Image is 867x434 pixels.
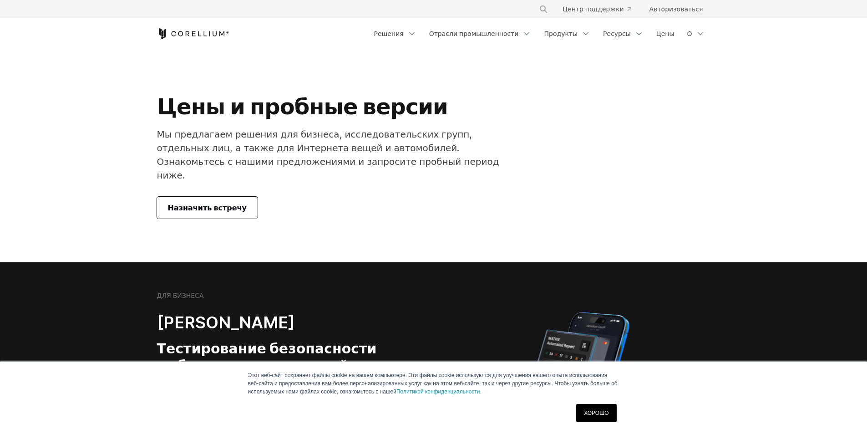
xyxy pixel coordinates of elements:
font: Авторизоваться [649,5,703,13]
font: Ресурсы [603,30,631,37]
font: Продукты [544,30,578,37]
font: Тестирование безопасности мобильных приложений [157,340,377,374]
font: Назначить встречу [168,203,247,212]
font: Мы предлагаем решения для бизнеса, исследовательских групп, отдельных лиц, а также для Интернета ... [157,129,499,181]
div: Меню навигации [369,26,710,42]
font: Центр поддержки [563,5,624,13]
font: [PERSON_NAME] [157,312,295,332]
div: Меню навигации [528,1,710,17]
font: Цены и пробные версии [157,93,448,120]
font: О [687,30,692,37]
font: ХОРОШО [584,410,608,416]
a: Политикой конфиденциальности. [396,388,482,395]
a: Кореллиум Дом [157,28,229,39]
button: Поиск [535,1,552,17]
font: ДЛЯ БИЗНЕСА [157,291,204,299]
font: Отрасли промышленности [429,30,519,37]
a: ХОРОШО [576,404,616,422]
font: Этот веб-сайт сохраняет файлы cookie на вашем компьютере. Эти файлы cookie используются для улучш... [248,372,618,395]
font: Решения [374,30,404,37]
font: Цены [656,30,674,37]
a: Назначить встречу [157,197,258,219]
